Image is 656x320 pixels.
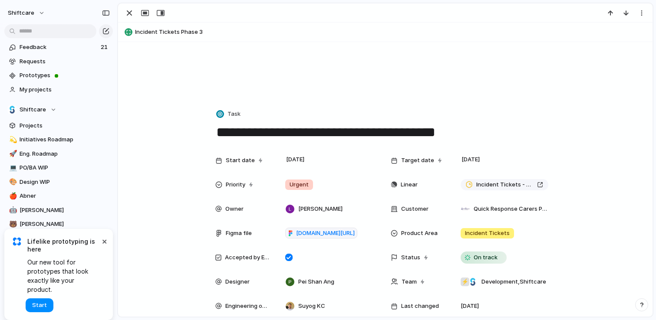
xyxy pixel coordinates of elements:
[8,135,16,144] button: 💫
[20,220,110,229] span: [PERSON_NAME]
[4,41,113,54] a: Feedback21
[461,278,469,286] div: ⚡
[474,253,498,262] span: On track
[298,302,325,310] span: Suyog KC
[298,205,343,213] span: [PERSON_NAME]
[298,278,334,286] span: Pei Shan Ang
[474,205,548,213] span: Quick Response Carers PTY LTD
[481,278,546,286] span: Development , Shiftcare
[8,206,16,215] button: 🤖
[20,163,110,172] span: PO/BA WIP
[4,133,113,146] a: 💫Initiatives Roadmap
[284,154,307,165] span: [DATE]
[4,147,113,160] a: 🚀Eng. Roadmap
[9,191,15,201] div: 🍎
[20,57,110,66] span: Requests
[465,229,510,238] span: Incident Tickets
[285,228,357,239] a: [DOMAIN_NAME][URL]
[20,150,110,158] span: Eng. Roadmap
[101,43,109,52] span: 21
[461,302,479,310] span: [DATE]
[9,177,15,187] div: 🎨
[20,206,110,215] span: [PERSON_NAME]
[4,218,113,231] a: 🐻[PERSON_NAME]
[8,220,16,229] button: 🐻
[9,149,15,159] div: 🚀
[401,229,438,238] span: Product Area
[8,192,16,200] button: 🍎
[227,110,241,118] span: Task
[401,156,434,165] span: Target date
[20,85,110,94] span: My projects
[99,236,109,246] button: Dismiss
[226,156,255,165] span: Start date
[401,253,420,262] span: Status
[225,205,244,213] span: Owner
[4,189,113,202] a: 🍎Abner
[4,103,113,116] button: Shiftcare
[476,180,534,189] span: Incident Tickets - Filters and Export
[4,161,113,174] a: 💻PO/BA WIP
[225,253,271,262] span: Accepted by Engineering
[461,179,548,190] a: Incident Tickets - Filters and Export
[8,163,16,172] button: 💻
[401,302,439,310] span: Last changed
[296,229,355,238] span: [DOMAIN_NAME][URL]
[8,9,34,17] span: shiftcare
[9,219,15,229] div: 🐻
[4,176,113,189] a: 🎨Design WIP
[459,154,482,165] span: [DATE]
[4,55,113,68] a: Requests
[4,6,49,20] button: shiftcare
[4,69,113,82] a: Prototypes
[20,71,110,80] span: Prototypes
[401,180,418,189] span: Linear
[9,163,15,173] div: 💻
[20,105,46,114] span: Shiftcare
[8,150,16,158] button: 🚀
[4,204,113,217] a: 🤖[PERSON_NAME]
[226,229,252,238] span: Figma file
[26,298,53,312] button: Start
[20,121,110,130] span: Projects
[290,180,309,189] span: Urgent
[135,28,649,36] span: Incident Tickets Phase 3
[20,43,98,52] span: Feedback
[214,108,243,121] button: Task
[4,119,113,132] a: Projects
[32,301,47,310] span: Start
[401,205,429,213] span: Customer
[27,238,100,253] span: Lifelike prototyping is here
[225,302,271,310] span: Engineering owner
[20,178,110,186] span: Design WIP
[122,25,649,39] button: Incident Tickets Phase 3
[226,180,245,189] span: Priority
[4,83,113,96] a: My projects
[9,205,15,215] div: 🤖
[20,135,110,144] span: Initiatives Roadmap
[9,135,15,145] div: 💫
[8,178,16,186] button: 🎨
[27,258,100,294] span: Our new tool for prototypes that look exactly like your product.
[20,192,110,200] span: Abner
[402,278,417,286] span: Team
[225,278,250,286] span: Designer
